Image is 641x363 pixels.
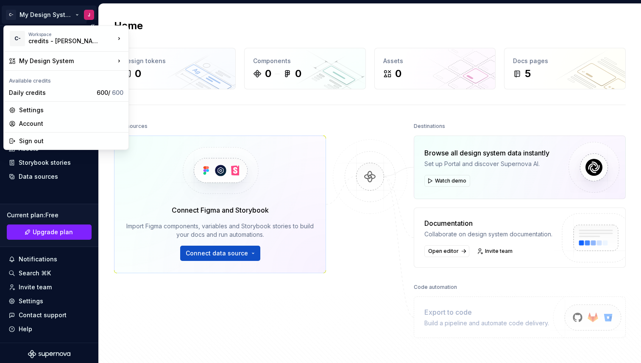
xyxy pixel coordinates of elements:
[28,37,100,45] div: credits - [PERSON_NAME] - test
[10,31,25,46] div: C-
[28,32,115,37] div: Workspace
[6,72,127,86] div: Available credits
[19,57,115,65] div: My Design System
[97,89,123,96] span: 600 /
[9,89,93,97] div: Daily credits
[19,119,123,128] div: Account
[112,89,123,96] span: 600
[19,137,123,145] div: Sign out
[19,106,123,114] div: Settings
